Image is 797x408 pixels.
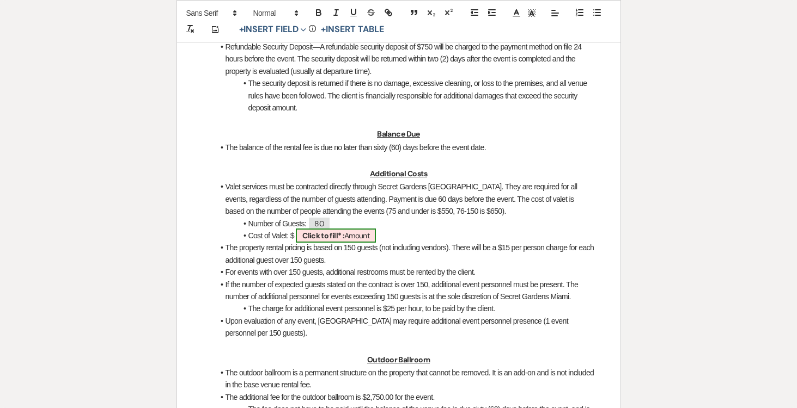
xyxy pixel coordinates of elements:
li: The property rental pricing is based on 150 guests (not including vendors). There will be a $15 p... [214,242,594,266]
li: The additional fee for the outdoor ballroom is $2,750.00 for the event. [214,391,594,403]
button: Insert Field [235,23,311,36]
span: + [321,25,326,34]
li: For events with over 150 guests, additional restrooms must be rented by the client. [214,266,594,278]
span: + [239,25,244,34]
span: Header Formats [248,7,302,20]
li: Refundable Security Deposit—A refundable security deposit of $750 will be charged to the payment ... [214,41,594,77]
li: Upon evaluation of any event, [GEOGRAPHIC_DATA] may require additional event personnel presence (... [214,315,594,339]
li: The outdoor ballroom is a permanent structure on the property that cannot be removed. It is an ad... [214,367,594,391]
span: Text Background Color [524,7,539,20]
li: The balance of the rental fee is due no later than sixty (60) days before the event date. [214,141,594,153]
li: The security deposit is returned if there is no damage, excessive cleaning, or loss to the premis... [214,77,594,114]
span: 80 [308,217,331,230]
button: +Insert Table [317,23,387,36]
span: Text Color [509,7,524,20]
li: If the number of expected guests stated on the contract is over 150, additional event personnel m... [214,279,594,303]
li: The charge for additional event personnel is $25 per hour, to be paid by the client. [214,302,594,314]
u: Additional Costs [370,169,427,178]
span: Alignment [547,7,563,20]
b: Click to fill* : [302,231,344,240]
span: Amount [296,228,376,243]
li: Valet services must be contracted directly through Secret Gardens [GEOGRAPHIC_DATA]. They are req... [214,181,594,217]
li: Cost of Valet: $ [214,230,594,242]
li: Number of Guests: [214,218,594,230]
u: Balance Due [377,129,420,139]
u: Outdoor Ballroom [367,355,430,364]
